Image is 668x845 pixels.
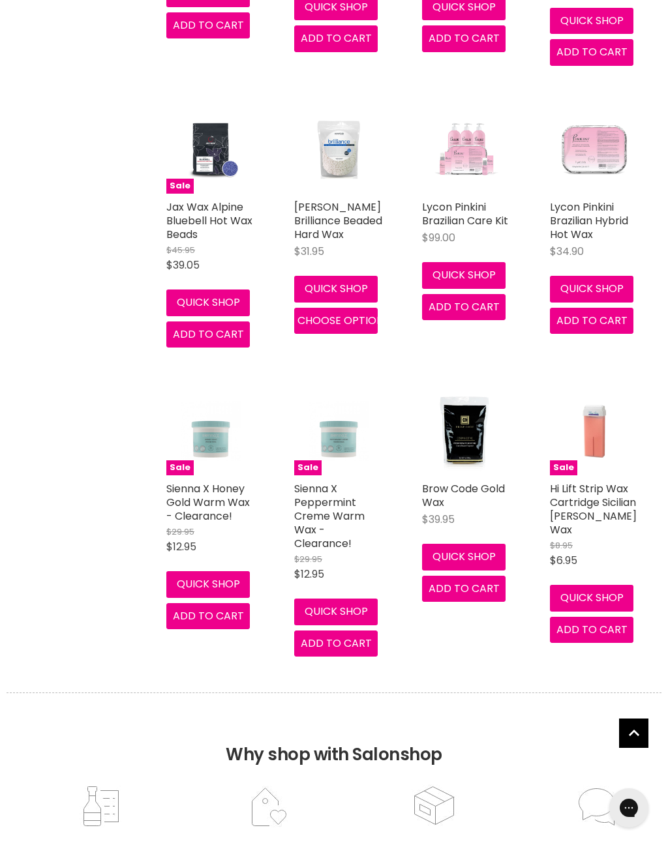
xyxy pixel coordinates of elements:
[294,105,383,194] a: Caron Brilliance Beaded Hard Wax
[422,512,455,527] span: $39.95
[166,244,195,256] span: $45.95
[550,244,584,259] span: $34.90
[166,179,194,194] span: Sale
[173,608,244,623] span: Add to cart
[422,230,455,245] span: $99.00
[429,581,500,596] span: Add to cart
[550,617,633,643] button: Add to cart
[166,200,252,242] a: Jax Wax Alpine Bluebell Hot Wax Beads
[173,18,244,33] span: Add to cart
[294,387,383,475] a: Sienna X Peppermint Creme Warm Wax - Clearance!Sale
[309,105,369,194] img: Caron Brilliance Beaded Hard Wax
[166,321,250,348] button: Add to cart
[422,294,506,320] button: Add to cart
[181,105,241,194] img: Jax Wax Alpine Bluebell Hot Wax Beads
[166,526,194,538] span: $29.95
[166,258,200,273] span: $39.05
[556,622,628,637] span: Add to cart
[550,308,633,334] button: Add to cart
[422,262,506,288] button: Quick shop
[556,44,628,59] span: Add to cart
[166,12,250,38] button: Add to cart
[422,200,508,228] a: Lycon Pinkini Brazilian Care Kit
[166,539,196,554] span: $12.95
[301,31,372,46] span: Add to cart
[550,276,633,302] button: Quick shop
[166,289,250,316] button: Quick shop
[181,387,241,475] img: Sienna X Honey Gold Warm Wax - Clearance!
[422,25,506,52] button: Add to cart
[166,460,194,475] span: Sale
[294,630,378,657] button: Add to cart
[294,200,382,242] a: [PERSON_NAME] Brilliance Beaded Hard Wax
[301,636,372,651] span: Add to cart
[422,481,505,510] a: Brow Code Gold Wax
[7,692,661,784] h2: Why shop with Salonshop
[166,481,250,524] a: Sienna X Honey Gold Warm Wax - Clearance!
[294,276,378,302] button: Quick shop
[556,313,628,328] span: Add to cart
[550,39,633,65] button: Add to cart
[550,481,637,537] a: Hi Lift Strip Wax Cartridge Sicilian [PERSON_NAME] Wax
[422,387,511,475] img: Brow Code Gold Wax
[565,387,624,475] img: Hi Lift Strip Wax Cartridge Sicilian Berry Wax
[550,553,577,568] span: $6.95
[550,200,628,242] a: Lycon Pinkini Brazilian Hybrid Hot Wax
[166,571,250,597] button: Quick shop
[422,544,506,570] button: Quick shop
[294,25,378,52] button: Add to cart
[550,460,577,475] span: Sale
[294,567,324,582] span: $12.95
[173,327,244,342] span: Add to cart
[619,719,648,748] a: Back to top
[294,481,365,551] a: Sienna X Peppermint Creme Warm Wax - Clearance!
[550,8,633,34] button: Quick shop
[166,105,255,194] a: Jax Wax Alpine Bluebell Hot Wax BeadsSale
[309,387,369,475] img: Sienna X Peppermint Creme Warm Wax - Clearance!
[619,719,648,752] span: Back to top
[294,553,322,565] span: $29.95
[603,784,655,832] iframe: Gorgias live chat messenger
[294,599,378,625] button: Quick shop
[429,31,500,46] span: Add to cart
[550,585,633,611] button: Quick shop
[294,244,324,259] span: $31.95
[422,576,506,602] button: Add to cart
[422,105,511,194] img: Lycon Pinkini Brazilian Care Kit
[294,460,322,475] span: Sale
[550,387,639,475] a: Hi Lift Strip Wax Cartridge Sicilian Berry WaxSale
[166,387,255,475] a: Sienna X Honey Gold Warm Wax - Clearance!Sale
[166,603,250,629] button: Add to cart
[550,105,639,194] img: Lycon Pinkini Brazilian Hybrid Hot Wax
[297,313,389,328] span: Choose options
[429,299,500,314] span: Add to cart
[550,539,573,552] span: $8.95
[294,308,378,334] button: Choose options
